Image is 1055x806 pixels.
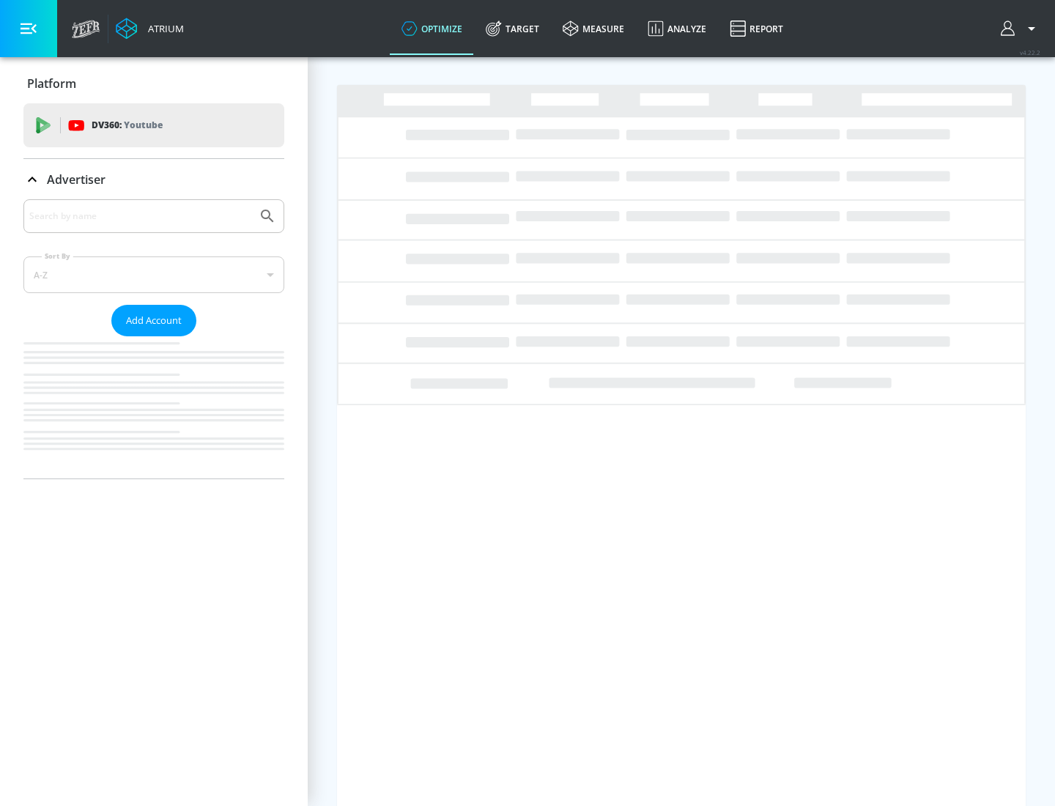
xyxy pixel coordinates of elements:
span: Add Account [126,312,182,329]
nav: list of Advertiser [23,336,284,478]
p: Youtube [124,117,163,133]
p: Platform [27,75,76,92]
span: v 4.22.2 [1020,48,1040,56]
a: Analyze [636,2,718,55]
input: Search by name [29,207,251,226]
a: Atrium [116,18,184,40]
div: Platform [23,63,284,104]
label: Sort By [42,251,73,261]
button: Add Account [111,305,196,336]
div: DV360: Youtube [23,103,284,147]
a: optimize [390,2,474,55]
div: Atrium [142,22,184,35]
a: Report [718,2,795,55]
p: DV360: [92,117,163,133]
a: Target [474,2,551,55]
div: Advertiser [23,199,284,478]
p: Advertiser [47,171,105,188]
div: Advertiser [23,159,284,200]
a: measure [551,2,636,55]
div: A-Z [23,256,284,293]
